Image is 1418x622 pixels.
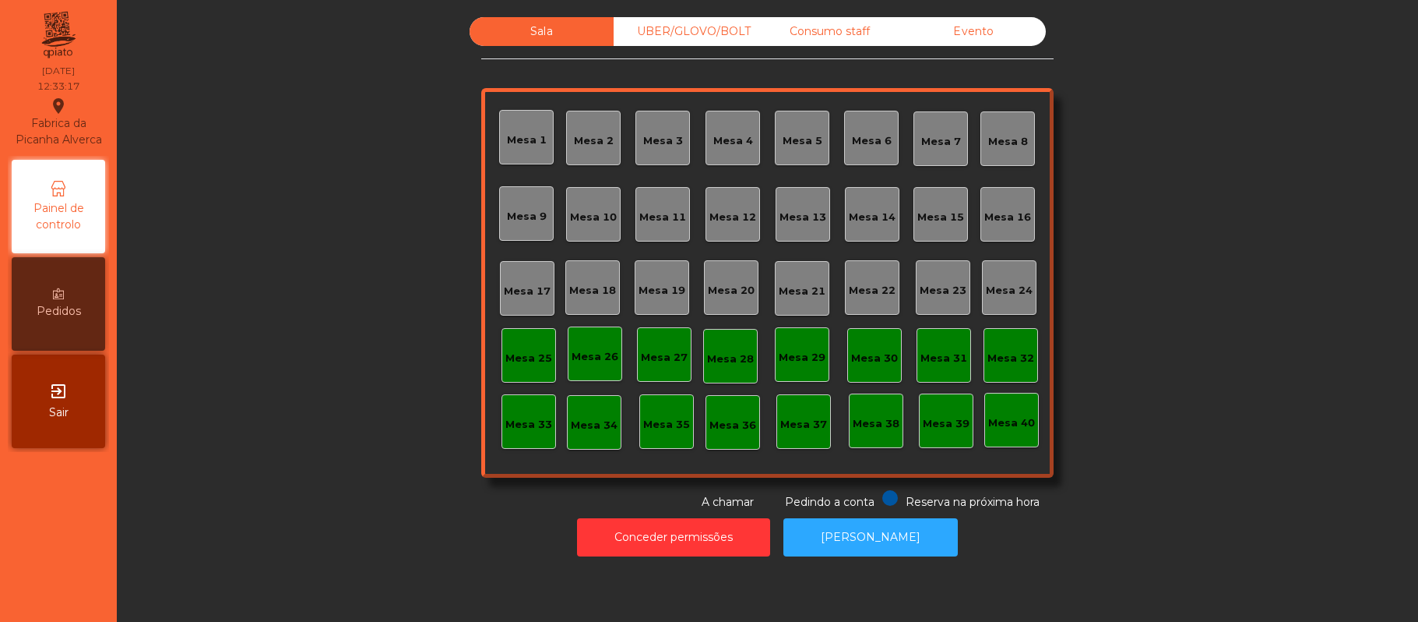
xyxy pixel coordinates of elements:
div: Mesa 7 [921,134,961,150]
div: Mesa 36 [709,418,756,433]
div: Mesa 6 [852,133,892,149]
div: Fabrica da Picanha Alverca [12,97,104,148]
div: Mesa 34 [571,418,618,433]
div: Mesa 22 [849,283,895,299]
div: Evento [902,17,1046,46]
div: Mesa 40 [988,415,1035,431]
div: Mesa 31 [920,351,967,366]
div: Mesa 11 [639,210,686,225]
i: location_on [49,97,68,115]
span: Pedidos [37,303,81,320]
div: Mesa 12 [709,210,756,225]
img: qpiato [39,8,77,62]
div: Mesa 24 [986,283,1033,299]
div: Mesa 8 [988,134,1028,150]
span: Pedindo a conta [785,495,874,509]
div: Mesa 29 [779,350,825,366]
div: Mesa 16 [984,210,1031,225]
div: [DATE] [42,64,75,78]
div: Mesa 20 [708,283,755,299]
div: Mesa 1 [507,133,547,148]
div: Mesa 18 [569,283,616,299]
i: exit_to_app [49,382,68,401]
div: Mesa 39 [923,416,969,432]
div: UBER/GLOVO/BOLT [614,17,758,46]
span: Reserva na próxima hora [906,495,1040,509]
div: Mesa 27 [641,350,688,366]
div: Mesa 5 [783,133,822,149]
div: Mesa 28 [707,352,754,367]
div: Mesa 14 [849,210,895,225]
div: Mesa 32 [987,351,1034,366]
div: Consumo staff [758,17,902,46]
div: 12:33:17 [37,80,79,94]
div: Mesa 4 [713,133,753,149]
div: Mesa 2 [574,133,614,149]
div: Mesa 30 [851,351,898,366]
div: Mesa 10 [570,210,617,225]
span: Painel de controlo [16,200,101,233]
div: Mesa 3 [643,133,683,149]
span: Sair [49,405,69,421]
div: Sala [470,17,614,46]
div: Mesa 35 [643,417,690,433]
button: Conceder permissões [577,518,770,557]
button: [PERSON_NAME] [783,518,958,557]
div: Mesa 15 [917,210,964,225]
div: Mesa 25 [505,351,552,366]
div: Mesa 23 [920,283,966,299]
div: Mesa 26 [572,349,618,365]
div: Mesa 19 [639,283,685,299]
div: Mesa 21 [779,284,825,299]
span: A chamar [702,495,754,509]
div: Mesa 33 [505,417,552,433]
div: Mesa 38 [853,416,899,432]
div: Mesa 13 [779,210,826,225]
div: Mesa 17 [504,284,551,299]
div: Mesa 37 [780,417,827,433]
div: Mesa 9 [507,209,547,224]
